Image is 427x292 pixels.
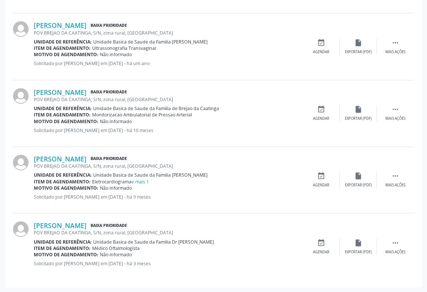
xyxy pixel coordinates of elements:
[100,251,132,258] span: Não informado
[34,45,91,51] b: Item de agendamento:
[89,22,128,29] span: Baixa Prioridade
[34,21,87,29] a: [PERSON_NAME]
[13,88,29,104] img: img
[345,183,372,188] div: Exportar (PDF)
[34,194,303,200] p: Solicitado por [PERSON_NAME] em [DATE] - há 9 meses
[34,112,91,118] b: Item de agendamento:
[385,116,405,121] div: Mais ações
[34,30,303,36] div: POV BREJAO DA CAATINGA, S/N, zona rural, [GEOGRAPHIC_DATA]
[92,45,156,51] span: Ultrassonografia Transvaginal
[13,155,29,170] img: img
[385,183,405,188] div: Mais ações
[385,49,405,55] div: Mais ações
[391,39,400,47] i: 
[34,185,98,191] b: Motivo de agendamento:
[313,183,329,188] div: Agendar
[34,105,92,112] b: Unidade de referência:
[89,222,128,230] span: Baixa Prioridade
[313,116,329,121] div: Agendar
[34,96,303,103] div: POV BREJAO DA CAATINGA, S/N, zona rural, [GEOGRAPHIC_DATA]
[92,112,192,118] span: Monitorizacao Ambulatorial de Pressao Arterial
[34,163,303,169] div: POV BREJAO DA CAATINGA, S/N, zona rural, [GEOGRAPHIC_DATA]
[93,39,208,45] span: Unidade Basica de Saude da Familia [PERSON_NAME]
[89,89,128,96] span: Baixa Prioridade
[34,245,91,251] b: Item de agendamento:
[13,21,29,37] img: img
[34,239,92,245] b: Unidade de referência:
[317,239,325,247] i: event_available
[34,51,98,58] b: Motivo de agendamento:
[13,221,29,237] img: img
[100,51,132,58] span: Não informado
[354,172,362,180] i: insert_drive_file
[354,239,362,247] i: insert_drive_file
[34,118,98,125] b: Motivo de agendamento:
[391,105,400,113] i: 
[345,250,372,255] div: Exportar (PDF)
[34,221,87,230] a: [PERSON_NAME]
[89,155,128,163] span: Baixa Prioridade
[34,251,98,258] b: Motivo de agendamento:
[34,230,303,236] div: POV BREJAO DA CAATINGA, S/N, zona rural, [GEOGRAPHIC_DATA]
[391,172,400,180] i: 
[100,118,132,125] span: Não informado
[34,60,303,67] p: Solicitado por [PERSON_NAME] em [DATE] - há um ano
[100,185,132,191] span: Não informado
[34,172,92,178] b: Unidade de referência:
[93,105,219,112] span: Unidade Basica de Saude da Familia de Brejao da Caatinga
[34,127,303,134] p: Solicitado por [PERSON_NAME] em [DATE] - há 10 meses
[92,245,140,251] span: Médico Oftalmologista
[34,260,303,267] p: Solicitado por [PERSON_NAME] em [DATE] - há 3 meses
[317,172,325,180] i: event_available
[34,88,87,96] a: [PERSON_NAME]
[34,39,92,45] b: Unidade de referência:
[385,250,405,255] div: Mais ações
[345,116,372,121] div: Exportar (PDF)
[345,49,372,55] div: Exportar (PDF)
[391,239,400,247] i: 
[93,172,208,178] span: Unidade Basica de Saude da Familia [PERSON_NAME]
[34,155,87,163] a: [PERSON_NAME]
[317,39,325,47] i: event_available
[313,49,329,55] div: Agendar
[354,105,362,113] i: insert_drive_file
[317,105,325,113] i: event_available
[313,250,329,255] div: Agendar
[34,179,91,185] b: Item de agendamento:
[131,179,149,185] a: e mais 1
[93,239,214,245] span: Unidade Basica de Saude da Familia Dr [PERSON_NAME]
[354,39,362,47] i: insert_drive_file
[92,179,149,185] span: Eletrocardiograma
